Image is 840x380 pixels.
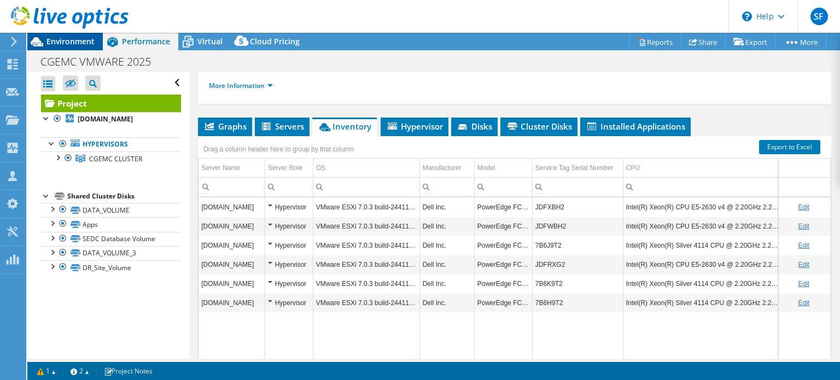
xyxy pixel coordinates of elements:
td: Column Server Role, Filter cell [265,177,313,196]
td: Column Model, Value PowerEdge FC640 [474,274,532,293]
td: Manufacturer Column [419,159,474,178]
td: Column Server Name, Filter cell [199,177,265,196]
td: Column Server Name, Value fcserver2.cgemc.com [199,217,265,236]
a: DATA_VOLUME_3 [41,246,181,260]
td: Column CPU, Value Intel(R) Xeon(R) Silver 4114 CPU @ 2.20GHz 2.20 GHz [623,293,784,312]
div: Data grid [198,136,831,369]
div: Server Name [201,161,240,174]
span: CGEMC CLUSTER [89,154,142,163]
div: Manufacturer [423,161,462,174]
td: Model Column [474,159,532,178]
a: Edit [798,280,809,288]
div: OS [316,161,325,174]
td: Column Model, Filter cell [474,177,532,196]
td: Service Tag Serial Number Column [532,159,623,178]
td: Column OS, Value VMware ESXi 7.0.3 build-24411414 [313,217,419,236]
td: Column Server Name, Value fcserver4.cgemc.com [199,293,265,312]
td: Column CPU, Value Intel(R) Xeon(R) CPU E5-2630 v4 @ 2.20GHz 2.20 GHz [623,255,784,274]
td: Column OS, Value VMware ESXi 7.0.3 build-24411414 [313,274,419,293]
td: Server Role Column [265,159,313,178]
svg: \n [742,11,752,21]
td: Column Manufacturer, Value Dell Inc. [419,255,474,274]
td: Column Service Tag Serial Number, Value 7B6J9T2 [532,236,623,255]
a: Edit [798,299,809,307]
span: Servers [260,121,304,132]
div: Model [477,161,495,174]
td: Column Server Role, Value Hypervisor [265,293,313,312]
td: Column Server Role, Value Hypervisor [265,274,313,293]
td: Column Service Tag Serial Number, Value JDFWBH2 [532,217,623,236]
td: Column CPU, Value Intel(R) Xeon(R) CPU E5-2630 v4 @ 2.20GHz 2.20 GHz [623,197,784,217]
span: SF [810,8,828,25]
a: Edit [798,223,809,230]
td: Column Service Tag Serial Number, Value 7B6H9T2 [532,293,623,312]
a: 1 [30,364,63,378]
td: Column CPU, Value Intel(R) Xeon(R) Silver 4114 CPU @ 2.20GHz 2.20 GHz [623,236,784,255]
td: Column Server Name, Value fcserver6.cgemc.com [199,274,265,293]
td: CPU Column [623,159,784,178]
a: SEDC Database Volume [41,232,181,246]
td: OS Column [313,159,419,178]
td: Column Service Tag Serial Number, Value JDFRXG2 [532,255,623,274]
a: Export [725,33,776,50]
div: CPU [626,161,640,174]
td: Column OS, Filter cell [313,177,419,196]
a: DR_Site_Volume [41,260,181,274]
div: Drag a column header here to group by that column [201,142,357,157]
td: Column OS, Value VMware ESXi 7.0.3 build-24411414 [313,197,419,217]
a: 2 [63,364,97,378]
td: Column Service Tag Serial Number, Value 7B6K9T2 [532,274,623,293]
td: Column Model, Value PowerEdge FC640 [474,293,532,312]
td: Column Server Role, Value Hypervisor [265,255,313,274]
td: Column OS, Value VMware ESXi 7.0.3 build-24411414 [313,236,419,255]
td: Column Model, Value PowerEdge FC630 [474,217,532,236]
td: Column OS, Value VMware ESXi 7.0.3 build-24411414 [313,255,419,274]
td: Column Manufacturer, Value Dell Inc. [419,274,474,293]
a: Apps [41,217,181,231]
span: Disks [457,121,492,132]
td: Column Server Name, Value fcserver1.cgemc.com [199,255,265,274]
a: Export to Excel [759,140,820,154]
h1: CGEMC VMWARE 2025 [36,56,168,68]
div: Hypervisor [268,201,310,214]
td: Column CPU, Filter cell [623,177,784,196]
span: Cluster Disks [506,121,572,132]
a: Project [41,95,181,112]
td: Column CPU, Value Intel(R) Xeon(R) CPU E5-2630 v4 @ 2.20GHz 2.20 GHz [623,217,784,236]
a: [DOMAIN_NAME] [41,112,181,126]
a: Share [681,33,726,50]
b: [DOMAIN_NAME] [78,114,133,124]
div: Service Tag Serial Number [535,161,614,174]
td: Column Server Name, Value fcserver5.cgemc.com [199,236,265,255]
span: Hypervisor [386,121,443,132]
span: Installed Applications [586,121,685,132]
td: Column Server Role, Value Hypervisor [265,236,313,255]
a: More Information [209,81,273,90]
td: Column Manufacturer, Value Dell Inc. [419,197,474,217]
span: Virtual [197,36,223,46]
div: Hypervisor [268,239,310,252]
a: Edit [798,261,809,268]
td: Column Manufacturer, Filter cell [419,177,474,196]
td: Column Service Tag Serial Number, Value JDFXBH2 [532,197,623,217]
div: Hypervisor [268,220,310,233]
a: Project Notes [96,364,160,378]
a: DATA_VOLUME [41,203,181,217]
div: Hypervisor [268,296,310,309]
div: Hypervisor [268,258,310,271]
span: Performance [122,36,170,46]
span: Cloud Pricing [250,36,300,46]
td: Column CPU, Value Intel(R) Xeon(R) Silver 4114 CPU @ 2.20GHz 2.20 GHz [623,274,784,293]
td: Column Manufacturer, Value Dell Inc. [419,236,474,255]
div: Server Role [268,161,302,174]
a: More [775,33,826,50]
td: Column OS, Value VMware ESXi 7.0.3 build-24411414 [313,293,419,312]
div: Hypervisor [268,277,310,290]
span: Environment [46,36,95,46]
td: Column Manufacturer, Value Dell Inc. [419,293,474,312]
td: Column Server Role, Value Hypervisor [265,217,313,236]
a: Edit [798,203,809,211]
a: Reports [629,33,681,50]
td: Column Server Name, Value fcserver3.cgemc.com [199,197,265,217]
td: Server Name Column [199,159,265,178]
